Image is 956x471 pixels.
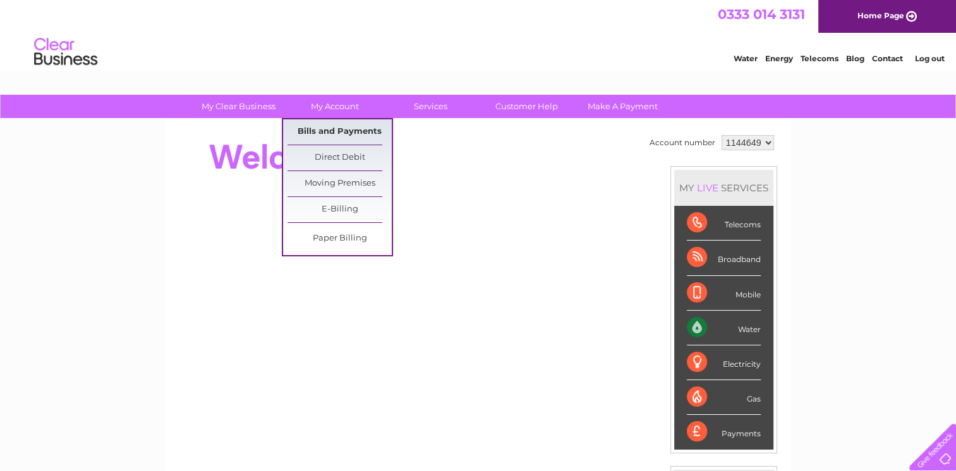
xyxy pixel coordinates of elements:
[687,311,761,345] div: Water
[687,380,761,415] div: Gas
[765,54,793,63] a: Energy
[287,197,392,222] a: E-Billing
[674,170,773,206] div: MY SERVICES
[287,226,392,251] a: Paper Billing
[378,95,483,118] a: Services
[687,415,761,449] div: Payments
[914,54,944,63] a: Log out
[718,6,805,22] a: 0333 014 3131
[687,206,761,241] div: Telecoms
[687,276,761,311] div: Mobile
[872,54,903,63] a: Contact
[475,95,579,118] a: Customer Help
[282,95,387,118] a: My Account
[694,182,721,194] div: LIVE
[846,54,864,63] a: Blog
[287,119,392,145] a: Bills and Payments
[687,345,761,380] div: Electricity
[186,95,291,118] a: My Clear Business
[287,171,392,196] a: Moving Premises
[687,241,761,275] div: Broadband
[33,33,98,71] img: logo.png
[287,145,392,170] a: Direct Debit
[646,132,718,153] td: Account number
[801,54,838,63] a: Telecoms
[180,7,777,61] div: Clear Business is a trading name of Verastar Limited (registered in [GEOGRAPHIC_DATA] No. 3667643...
[734,54,758,63] a: Water
[571,95,675,118] a: Make A Payment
